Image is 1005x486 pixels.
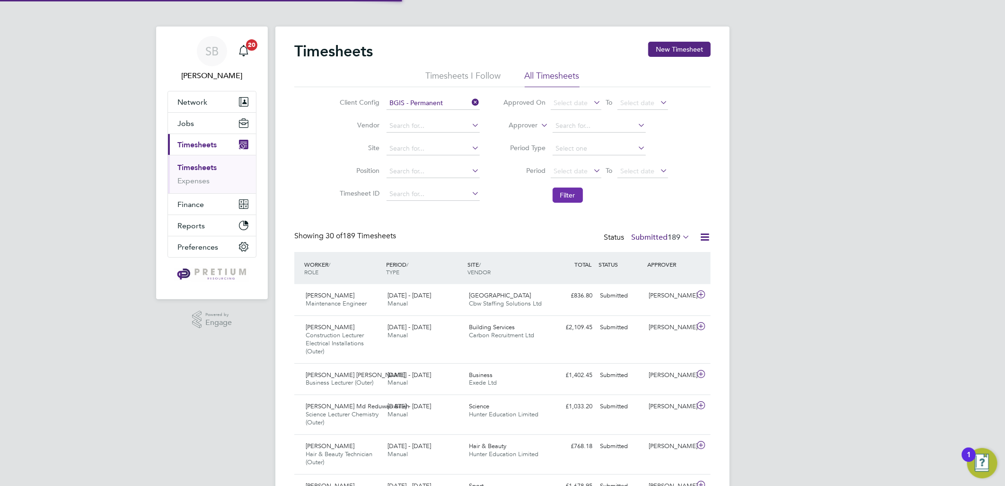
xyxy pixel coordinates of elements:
[326,231,396,241] span: 189 Timesheets
[388,450,408,458] span: Manual
[596,439,645,454] div: Submitted
[645,256,695,273] div: APPROVER
[177,243,218,252] span: Preferences
[205,45,219,57] span: SB
[177,200,204,209] span: Finance
[156,27,268,299] nav: Main navigation
[469,331,535,339] span: Carbon Recruitment Ltd
[554,167,588,175] span: Select date
[386,268,399,276] span: TYPE
[967,455,971,467] div: 1
[469,371,493,379] span: Business
[648,42,711,57] button: New Timesheet
[553,119,646,133] input: Search for...
[388,378,408,387] span: Manual
[469,291,531,299] span: [GEOGRAPHIC_DATA]
[306,410,379,426] span: Science Lecturer Chemistry (Outer)
[603,164,616,177] span: To
[388,323,431,331] span: [DATE] - [DATE]
[426,70,501,87] li: Timesheets I Follow
[304,268,318,276] span: ROLE
[503,144,546,152] label: Period Type
[553,188,583,203] button: Filter
[306,323,354,331] span: [PERSON_NAME]
[306,442,354,450] span: [PERSON_NAME]
[387,188,480,201] input: Search for...
[388,291,431,299] span: [DATE] - [DATE]
[306,402,409,410] span: [PERSON_NAME] Md Reduwan Billah
[306,299,367,307] span: Maintenance Engineer
[645,320,695,335] div: [PERSON_NAME]
[177,163,217,172] a: Timesheets
[177,119,194,128] span: Jobs
[168,236,256,257] button: Preferences
[967,448,997,478] button: Open Resource Center, 1 new notification
[469,378,497,387] span: Exede Ltd
[306,291,354,299] span: [PERSON_NAME]
[479,261,481,268] span: /
[469,299,542,307] span: Cbw Staffing Solutions Ltd
[668,233,680,242] span: 189
[547,368,596,383] div: £1,402.45
[525,70,580,87] li: All Timesheets
[337,98,380,107] label: Client Config
[177,221,205,230] span: Reports
[387,97,480,110] input: Search for...
[337,144,380,152] label: Site
[168,194,256,215] button: Finance
[388,299,408,307] span: Manual
[388,331,408,339] span: Manual
[466,256,547,280] div: SITE
[294,42,373,61] h2: Timesheets
[337,189,380,198] label: Timesheet ID
[192,311,232,329] a: Powered byEngage
[326,231,343,241] span: 30 of
[547,399,596,414] div: £1,033.20
[621,99,655,107] span: Select date
[294,231,398,241] div: Showing
[596,399,645,414] div: Submitted
[387,119,480,133] input: Search for...
[175,267,249,282] img: pretium-logo-retina.png
[387,165,480,178] input: Search for...
[234,36,253,66] a: 20
[337,166,380,175] label: Position
[503,98,546,107] label: Approved On
[388,442,431,450] span: [DATE] - [DATE]
[553,142,646,155] input: Select one
[645,399,695,414] div: [PERSON_NAME]
[621,167,655,175] span: Select date
[604,231,692,244] div: Status
[177,140,217,149] span: Timesheets
[603,96,616,108] span: To
[306,331,364,355] span: Construction Lecturer Electrical Installations (Outer)
[205,319,232,327] span: Engage
[503,166,546,175] label: Period
[596,368,645,383] div: Submitted
[469,450,539,458] span: Hunter Education Limited
[177,98,207,107] span: Network
[596,320,645,335] div: Submitted
[168,113,256,134] button: Jobs
[468,268,491,276] span: VENDOR
[384,256,466,280] div: PERIOD
[205,311,232,319] span: Powered by
[168,215,256,236] button: Reports
[388,402,431,410] span: [DATE] - [DATE]
[167,36,256,81] a: SB[PERSON_NAME]
[574,261,591,268] span: TOTAL
[554,99,588,107] span: Select date
[168,91,256,112] button: Network
[469,323,515,331] span: Building Services
[645,368,695,383] div: [PERSON_NAME]
[547,288,596,304] div: £836.80
[168,134,256,155] button: Timesheets
[388,410,408,418] span: Manual
[167,70,256,81] span: Sasha Baird
[631,233,690,242] label: Submitted
[306,371,405,379] span: [PERSON_NAME] [PERSON_NAME]
[167,267,256,282] a: Go to home page
[387,142,480,155] input: Search for...
[469,442,507,450] span: Hair & Beauty
[306,378,373,387] span: Business Lecturer (Outer)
